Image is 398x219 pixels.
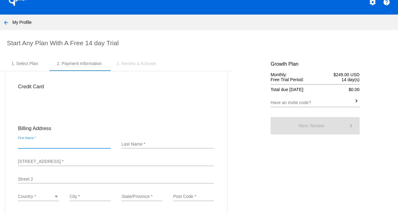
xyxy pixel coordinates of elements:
[18,125,214,131] h3: Billing Address
[122,142,214,147] input: Last Name *
[18,194,59,199] mat-select: Country *
[18,159,214,164] input: Street 1 *
[2,19,10,26] mat-icon: arrow_back
[18,194,36,199] span: Country *
[18,177,214,182] input: Street 2
[117,61,156,66] div: 3. Review & Activate
[341,77,359,82] span: 14 day(s)
[299,123,324,128] span: Next: Review
[271,61,359,67] h3: Growth Plan
[7,39,393,47] h2: Start Any Plan With A Free 14 day Trial
[347,120,355,128] mat-icon: keyboard_arrow_right
[349,87,360,92] span: $0.00
[122,194,163,199] input: State/Province *
[57,61,102,66] div: 2. Payment Information
[18,142,111,147] input: First Name *
[271,72,359,77] div: Monthly:
[353,97,360,105] mat-icon: keyboard_arrow_right
[18,84,214,90] h3: Credit Card
[334,72,360,77] span: $249.00 USD
[271,87,359,92] div: Total due [DATE]:
[271,100,353,105] input: Have an invite code?
[271,77,359,82] div: Free Trial Period:
[173,194,214,199] input: Post Code *
[11,61,38,66] div: 1. Select Plan
[271,117,359,134] button: Next: Review
[70,194,111,199] input: City *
